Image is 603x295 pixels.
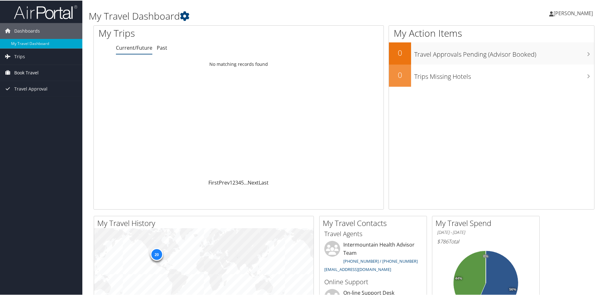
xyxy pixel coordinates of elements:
[241,179,244,185] a: 5
[554,9,593,16] span: [PERSON_NAME]
[248,179,259,185] a: Next
[14,4,77,19] img: airportal-logo.png
[483,254,488,258] tspan: 0%
[509,287,516,291] tspan: 56%
[323,217,427,228] h2: My Travel Contacts
[208,179,219,185] a: First
[549,3,599,22] a: [PERSON_NAME]
[238,179,241,185] a: 4
[389,47,411,58] h2: 0
[324,277,422,286] h3: Online Support
[244,179,248,185] span: …
[219,179,230,185] a: Prev
[389,42,594,64] a: 0Travel Approvals Pending (Advisor Booked)
[14,64,39,80] span: Book Travel
[230,179,232,185] a: 1
[389,69,411,80] h2: 0
[116,44,152,51] a: Current/Future
[437,229,535,235] h6: [DATE] - [DATE]
[435,217,539,228] h2: My Travel Spend
[14,48,25,64] span: Trips
[14,22,40,38] span: Dashboards
[321,240,425,274] li: Intermountain Health Advisor Team
[97,217,314,228] h2: My Travel History
[259,179,269,185] a: Last
[14,80,48,96] span: Travel Approval
[324,266,391,272] a: [EMAIL_ADDRESS][DOMAIN_NAME]
[98,26,258,39] h1: My Trips
[343,258,418,263] a: [PHONE_NUMBER] / [PHONE_NUMBER]
[150,248,163,260] div: 20
[455,276,462,280] tspan: 44%
[235,179,238,185] a: 3
[437,237,535,244] h6: Total
[414,46,594,58] h3: Travel Approvals Pending (Advisor Booked)
[157,44,167,51] a: Past
[94,58,384,69] td: No matching records found
[89,9,429,22] h1: My Travel Dashboard
[232,179,235,185] a: 2
[389,26,594,39] h1: My Action Items
[389,64,594,86] a: 0Trips Missing Hotels
[437,237,448,244] span: $786
[414,68,594,80] h3: Trips Missing Hotels
[324,229,422,238] h3: Travel Agents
